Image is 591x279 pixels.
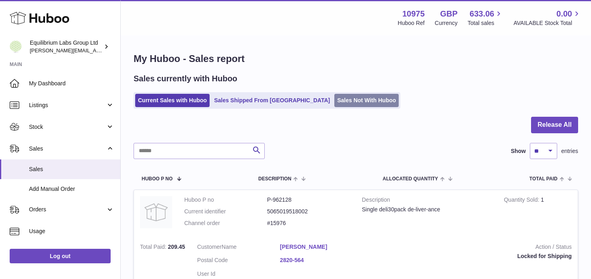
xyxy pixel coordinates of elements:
span: Add Manual Order [29,185,114,193]
dt: User Id [197,270,280,278]
span: 0.00 [556,8,572,19]
span: 209.45 [168,244,185,250]
h2: Sales currently with Huboo [134,73,237,84]
strong: GBP [440,8,457,19]
a: 2820-564 [280,256,363,264]
div: Huboo Ref [398,19,425,27]
strong: Action / Status [375,243,572,253]
span: 633.06 [470,8,494,19]
a: Log out [10,249,111,263]
dt: Huboo P no [184,196,267,204]
strong: 10975 [402,8,425,19]
strong: Quantity Sold [504,196,541,205]
dd: P-962128 [267,196,350,204]
dt: Channel order [184,219,267,227]
dt: Postal Code [197,256,280,266]
span: Orders [29,206,106,213]
a: Sales Not With Huboo [334,94,399,107]
span: My Dashboard [29,80,114,87]
span: Sales [29,145,106,153]
span: Listings [29,101,106,109]
span: [PERSON_NAME][EMAIL_ADDRESS][DOMAIN_NAME] [30,47,161,54]
strong: Total Paid [140,244,168,252]
span: Total paid [529,176,558,182]
a: 0.00 AVAILABLE Stock Total [513,8,581,27]
span: AVAILABLE Stock Total [513,19,581,27]
button: Release All [531,117,578,133]
span: Description [258,176,291,182]
dd: 5065019518002 [267,208,350,215]
a: [PERSON_NAME] [280,243,363,251]
span: Stock [29,123,106,131]
div: Locked for Shipping [375,252,572,260]
label: Show [511,147,526,155]
strong: Description [362,196,492,206]
span: Huboo P no [142,176,173,182]
span: Usage [29,227,114,235]
div: Equilibrium Labs Group Ltd [30,39,102,54]
span: Customer [197,244,222,250]
span: Sales [29,165,114,173]
span: entries [561,147,578,155]
img: h.woodrow@theliverclinic.com [10,41,22,53]
dd: #15976 [267,219,350,227]
div: Currency [435,19,458,27]
dt: Name [197,243,280,253]
span: ALLOCATED Quantity [383,176,438,182]
a: Sales Shipped From [GEOGRAPHIC_DATA] [211,94,333,107]
a: 633.06 Total sales [467,8,503,27]
div: Single deli30pack de-liver-ance [362,206,492,213]
td: 1 [498,190,578,237]
dt: Current identifier [184,208,267,215]
h1: My Huboo - Sales report [134,52,578,65]
a: Current Sales with Huboo [135,94,210,107]
img: no-photo.jpg [140,196,172,228]
span: Total sales [467,19,503,27]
